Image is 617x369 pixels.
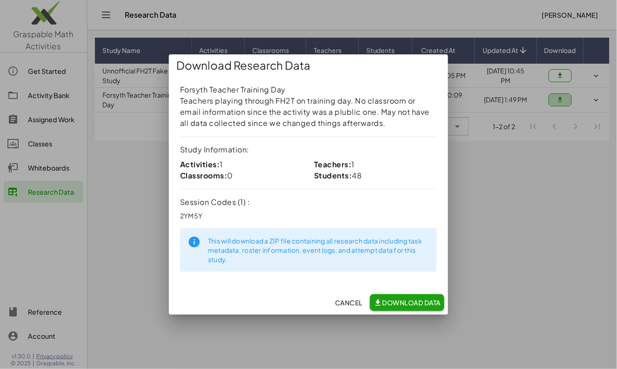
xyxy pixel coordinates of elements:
[169,54,448,77] div: Download Research Data
[314,171,352,180] strong: Students:
[180,171,228,180] strong: Classrooms:
[180,211,437,221] p: 2YM5Y
[180,144,437,155] h4: Study Information:
[314,170,437,181] div: 48
[335,298,362,307] span: Cancel
[180,95,437,129] p: Teachers playing through FH2T on training day. No classroom or email information since the activi...
[208,237,429,264] div: This will download a ZIP file containing all research data including task metadata, roster inform...
[180,170,303,181] div: 0
[370,294,444,311] button: Download Data
[180,159,220,169] strong: Activities:
[314,159,437,170] div: 1
[331,294,366,311] button: Cancel
[374,298,441,307] span: Download Data
[180,159,303,170] div: 1
[180,197,437,208] h4: Session Codes (1) :
[180,84,437,95] h3: Forsyth Teacher Training Day
[314,159,352,169] strong: Teachers:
